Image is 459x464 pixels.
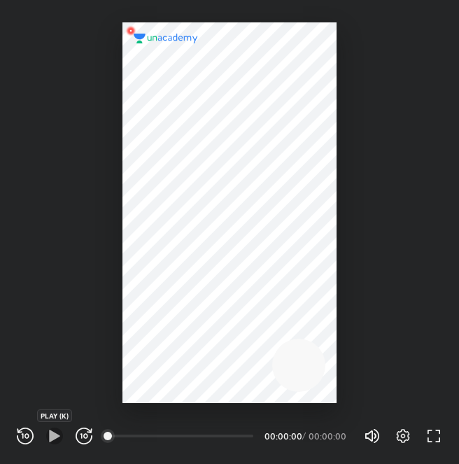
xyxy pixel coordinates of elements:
[309,432,347,440] div: 00:00:00
[302,432,306,440] div: /
[37,409,72,422] div: PLAY (K)
[134,34,198,43] img: logo.2a7e12a2.svg
[264,432,299,440] div: 00:00:00
[122,22,139,39] img: wMgqJGBwKWe8AAAAABJRU5ErkJggg==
